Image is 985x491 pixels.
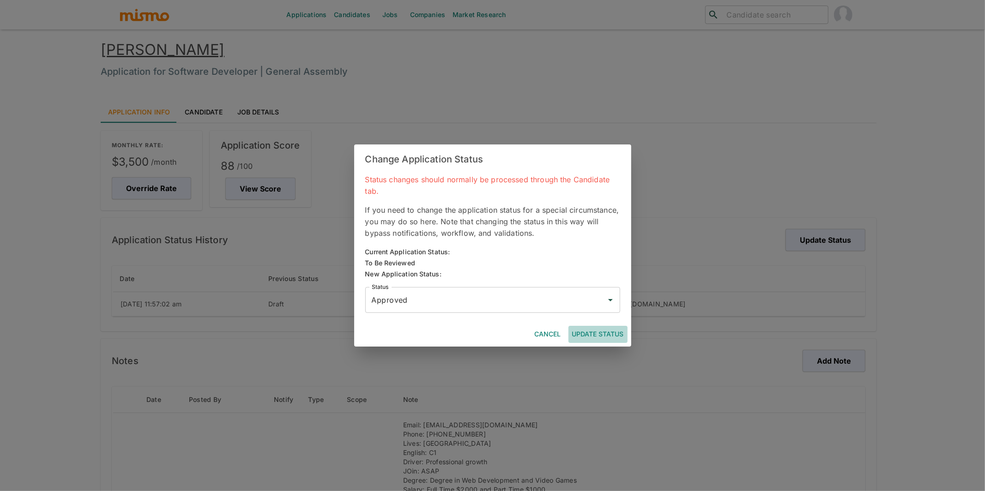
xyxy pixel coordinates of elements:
[365,269,620,280] div: New Application Status:
[372,283,388,291] label: Status
[365,175,610,196] span: Status changes should normally be processed through the Candidate tab.
[531,326,565,343] button: Cancel
[354,144,631,174] h2: Change Application Status
[365,205,619,238] span: If you need to change the application status for a special circumstance, you may do so here. Note...
[365,257,450,269] div: To Be Reviewed
[365,246,450,257] div: Current Application Status:
[604,293,617,306] button: Open
[568,326,628,343] button: Update Status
